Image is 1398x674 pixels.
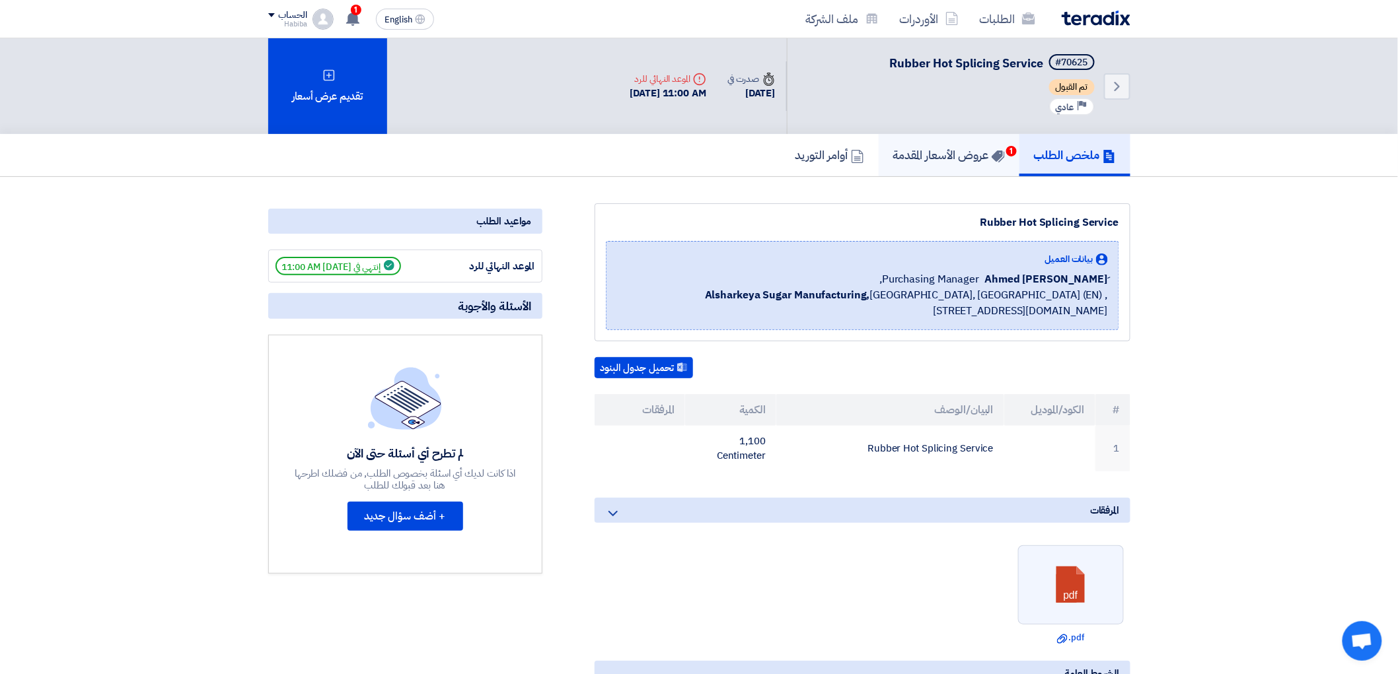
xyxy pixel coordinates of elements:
th: البيان/الوصف [776,394,1004,426]
h5: Rubber Hot Splicing Service [890,54,1097,73]
h5: عروض الأسعار المقدمة [893,147,1005,162]
span: إنتهي في [DATE] 11:00 AM [276,257,401,275]
span: تم القبول [1049,79,1095,95]
span: Rubber Hot Splicing Service [890,54,1044,72]
div: #70625 [1056,58,1088,67]
a: أوامر التوريد [781,134,879,176]
a: عروض الأسعار المقدمة1 [879,134,1019,176]
div: Rubber Hot Splicing Service [606,215,1119,230]
button: تحميل جدول البنود [595,357,693,378]
div: [DATE] [727,86,775,101]
div: تقديم عرض أسعار [268,38,387,134]
th: # [1095,394,1130,426]
div: صدرت في [727,72,775,86]
a: الطلبات [969,3,1046,34]
div: الحساب [279,10,307,21]
button: English [376,9,434,30]
div: الموعد النهائي للرد [630,72,707,86]
div: اذا كانت لديك أي اسئلة بخصوص الطلب, من فضلك اطرحها هنا بعد قبولك للطلب [293,467,517,491]
th: المرفقات [595,394,686,426]
th: الكمية [685,394,776,426]
a: Open chat [1343,621,1382,661]
a: الأوردرات [889,3,969,34]
button: + أضف سؤال جديد [348,502,463,531]
span: [GEOGRAPHIC_DATA], [GEOGRAPHIC_DATA] (EN) ,[STREET_ADDRESS][DOMAIN_NAME] [617,287,1108,319]
img: Teradix logo [1062,11,1130,26]
span: 1 [351,5,361,15]
span: بيانات العميل [1045,252,1093,266]
a: .pdf [1022,631,1120,644]
h5: ملخص الطلب [1034,147,1116,162]
td: 1,100 Centimeter [685,426,776,471]
span: الأسئلة والأجوبة [459,298,532,314]
div: مواعيد الطلب [268,209,542,234]
span: ِAhmed [PERSON_NAME] [984,271,1107,287]
div: الموعد النهائي للرد [436,259,535,274]
th: الكود/الموديل [1004,394,1095,426]
span: English [385,15,412,24]
span: Purchasing Manager, [879,271,979,287]
b: Alsharkeya Sugar Manufacturing, [705,287,870,303]
div: Habiba [268,20,307,28]
div: [DATE] 11:00 AM [630,86,707,101]
a: ملخص الطلب [1019,134,1130,176]
a: ملف الشركة [795,3,889,34]
td: Rubber Hot Splicing Service [776,426,1004,471]
img: profile_test.png [313,9,334,30]
span: 1 [1006,146,1017,156]
span: المرفقات [1090,503,1119,518]
span: عادي [1056,101,1074,114]
td: 1 [1095,426,1130,471]
div: لم تطرح أي أسئلة حتى الآن [293,446,517,461]
img: empty_state_list.svg [368,367,442,429]
h5: أوامر التوريد [795,147,864,162]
